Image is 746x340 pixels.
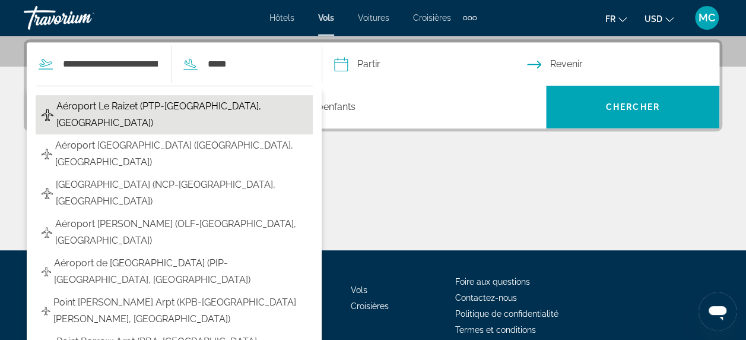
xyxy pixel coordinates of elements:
[645,14,662,24] span: USD
[455,293,517,303] a: Contactez-nous
[455,277,530,287] a: Foire aux questions
[691,5,722,30] button: Menu utilisateur
[699,292,737,330] iframe: Bouton de lancement de la fenêtre de messagerie
[53,294,307,328] span: Point [PERSON_NAME] Arpt (KPB-[GEOGRAPHIC_DATA][PERSON_NAME], [GEOGRAPHIC_DATA])
[334,43,527,86] button: Sélectionnez la date de départ
[550,56,583,73] span: Revenir
[351,301,389,311] a: Croisières
[605,14,615,24] span: Fr
[269,13,294,23] a: Hôtels
[463,8,477,27] button: Éléments de navigation supplémentaires
[645,10,674,27] button: Changer de devise
[413,13,451,23] a: Croisières
[455,325,536,335] a: Termes et conditions
[55,216,307,249] span: Aéroport [PERSON_NAME] (OLF-[GEOGRAPHIC_DATA], [GEOGRAPHIC_DATA])
[606,102,660,112] span: Chercher
[24,2,142,33] a: Travorium
[358,13,389,23] a: Voitures
[351,285,367,295] a: Vols
[27,42,719,128] div: Widget de recherche
[546,86,719,128] button: Rechercher
[36,213,313,252] button: Aéroport [PERSON_NAME] (OLF-[GEOGRAPHIC_DATA], [GEOGRAPHIC_DATA])
[36,291,313,330] button: Point [PERSON_NAME] Arpt (KPB-[GEOGRAPHIC_DATA][PERSON_NAME], [GEOGRAPHIC_DATA])
[56,177,307,210] span: [GEOGRAPHIC_DATA] (NCP-[GEOGRAPHIC_DATA], [GEOGRAPHIC_DATA])
[55,137,307,171] span: Aéroport [GEOGRAPHIC_DATA] ([GEOGRAPHIC_DATA], [GEOGRAPHIC_DATA])
[36,134,313,174] button: Aéroport [GEOGRAPHIC_DATA] ([GEOGRAPHIC_DATA], [GEOGRAPHIC_DATA])
[323,101,355,112] span: Enfants
[527,43,720,86] button: Sélectionnez la date de retour
[56,98,307,131] span: Aéroport Le Raizet (PTP-[GEOGRAPHIC_DATA], [GEOGRAPHIC_DATA])
[605,10,627,27] button: Changer la langue
[54,255,307,288] span: Aéroport de [GEOGRAPHIC_DATA] (PIP-[GEOGRAPHIC_DATA], [GEOGRAPHIC_DATA])
[699,12,715,24] span: MC
[455,309,558,319] a: Politique de confidentialité
[318,13,334,23] a: Vols
[36,174,313,213] button: [GEOGRAPHIC_DATA] (NCP-[GEOGRAPHIC_DATA], [GEOGRAPHIC_DATA])
[36,252,313,291] button: Aéroport de [GEOGRAPHIC_DATA] (PIP-[GEOGRAPHIC_DATA], [GEOGRAPHIC_DATA])
[36,95,313,134] button: Aéroport Le Raizet (PTP-[GEOGRAPHIC_DATA], [GEOGRAPHIC_DATA])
